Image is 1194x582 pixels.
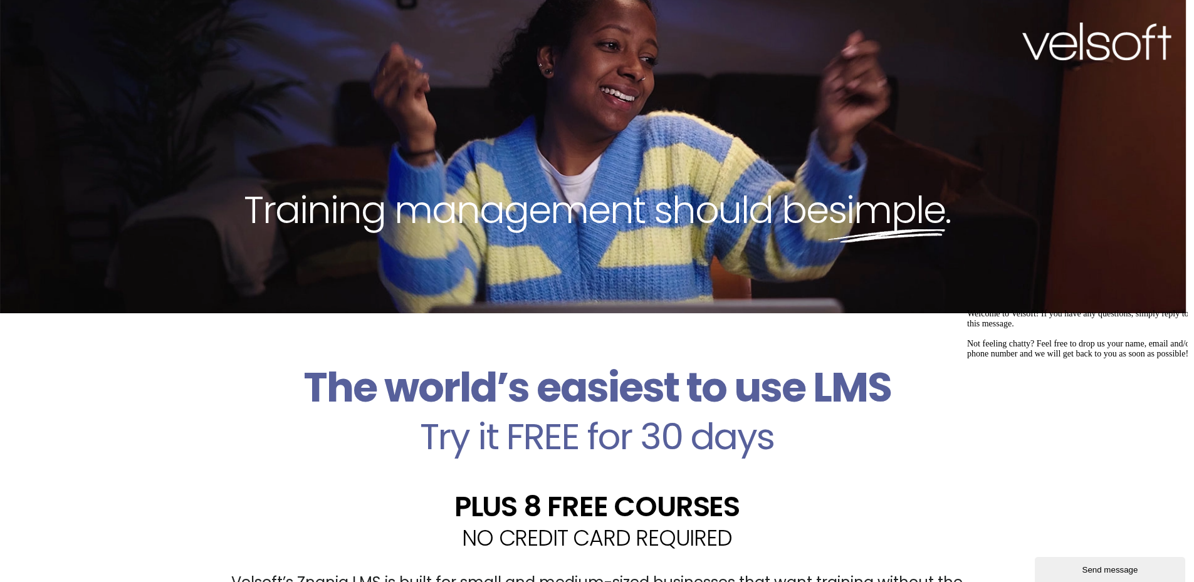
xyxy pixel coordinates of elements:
[1035,554,1188,582] iframe: chat widget
[209,492,986,521] h2: PLUS 8 FREE COURSES
[962,304,1188,551] iframe: chat widget
[5,5,231,55] span: Welcome to Velsoft! If you have any questions, simply reply to this message. Not feeling chatty? ...
[209,363,986,412] h2: The world’s easiest to use LMS
[209,418,986,455] h2: Try it FREE for 30 days
[23,185,1171,234] h2: Training management should be .
[828,184,945,236] span: simple
[5,5,231,55] div: Welcome to Velsoft! If you have any questions, simply reply to this message.Not feeling chatty? F...
[209,527,986,549] h2: NO CREDIT CARD REQUIRED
